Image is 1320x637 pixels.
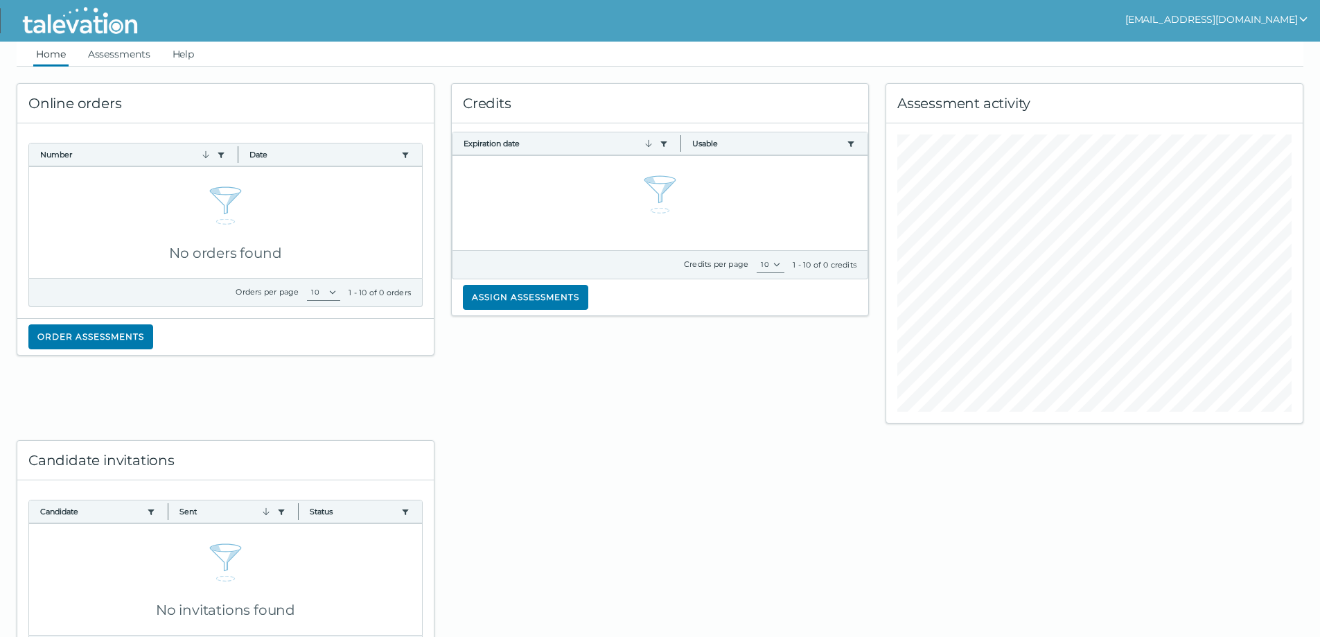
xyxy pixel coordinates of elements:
[452,84,868,123] div: Credits
[793,259,856,270] div: 1 - 10 of 0 credits
[236,287,299,297] label: Orders per page
[886,84,1303,123] div: Assessment activity
[156,602,295,618] span: No invitations found
[692,138,841,149] button: Usable
[33,42,69,67] a: Home
[234,139,243,169] button: Column resize handle
[676,128,685,158] button: Column resize handle
[249,149,396,160] button: Date
[310,506,396,517] button: Status
[169,245,281,261] span: No orders found
[40,149,211,160] button: Number
[463,285,588,310] button: Assign assessments
[17,3,143,38] img: Talevation_Logo_Transparent_white.png
[349,287,411,298] div: 1 - 10 of 0 orders
[40,506,141,517] button: Candidate
[170,42,197,67] a: Help
[294,496,303,526] button: Column resize handle
[179,506,271,517] button: Sent
[17,84,434,123] div: Online orders
[684,259,748,269] label: Credits per page
[28,324,153,349] button: Order assessments
[164,496,173,526] button: Column resize handle
[464,138,654,149] button: Expiration date
[17,441,434,480] div: Candidate invitations
[1125,11,1309,28] button: show user actions
[85,42,153,67] a: Assessments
